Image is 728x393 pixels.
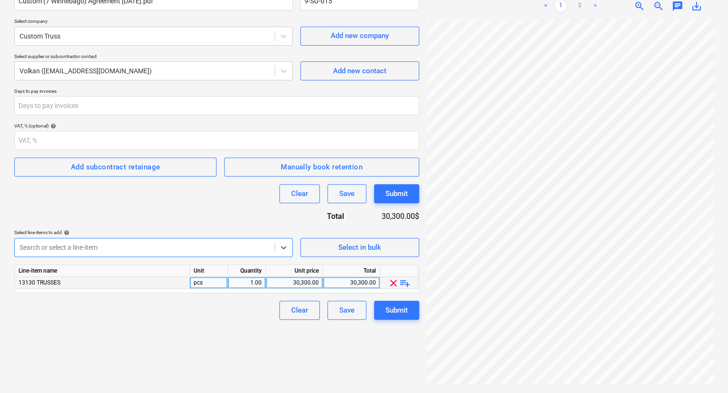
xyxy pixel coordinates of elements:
[15,265,190,277] div: Line-item name
[49,123,56,129] span: help
[653,0,664,12] span: zoom_out
[190,265,228,277] div: Unit
[374,301,419,320] button: Submit
[338,241,381,254] div: Select in bulk
[281,161,363,173] div: Manually book retention
[71,161,160,173] div: Add subcontract retainage
[555,0,566,12] a: Page 1 is your current page
[279,184,320,203] button: Clear
[691,0,702,12] span: save_alt
[327,301,366,320] button: Save
[339,304,354,316] div: Save
[300,238,419,257] button: Select in bulk
[14,18,293,26] p: Select company
[266,265,323,277] div: Unit price
[190,277,228,289] div: pcs
[14,53,293,61] p: Select supplier or subcontractor contact
[228,265,266,277] div: Quantity
[232,277,262,289] div: 1.00
[270,277,319,289] div: 30,300.00
[327,277,376,289] div: 30,300.00
[300,61,419,80] button: Add new contact
[680,347,728,393] iframe: Chat Widget
[14,229,293,236] div: Select line-items to add
[224,157,419,177] button: Manually book retention
[323,265,380,277] div: Total
[295,211,359,222] div: Total
[672,0,683,12] span: chat
[62,230,69,236] span: help
[14,123,419,129] div: VAT, % (optional)
[14,88,419,96] p: Days to pay invoices
[385,304,408,316] div: Submit
[385,187,408,200] div: Submit
[331,29,389,42] div: Add new company
[359,211,419,222] div: 30,300.00$
[374,184,419,203] button: Submit
[333,65,386,77] div: Add new contact
[14,96,419,115] input: Days to pay invoices
[399,277,411,289] span: playlist_add
[14,157,216,177] button: Add subcontract retainage
[634,0,645,12] span: zoom_in
[279,301,320,320] button: Clear
[300,27,419,46] button: Add new company
[574,0,585,12] a: Page 2
[589,0,600,12] a: Next page
[327,184,366,203] button: Save
[388,277,399,289] span: clear
[291,187,308,200] div: Clear
[291,304,308,316] div: Clear
[19,279,60,286] span: 13130 TRUSSES
[14,131,419,150] input: VAT, %
[339,187,354,200] div: Save
[540,0,551,12] a: Previous page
